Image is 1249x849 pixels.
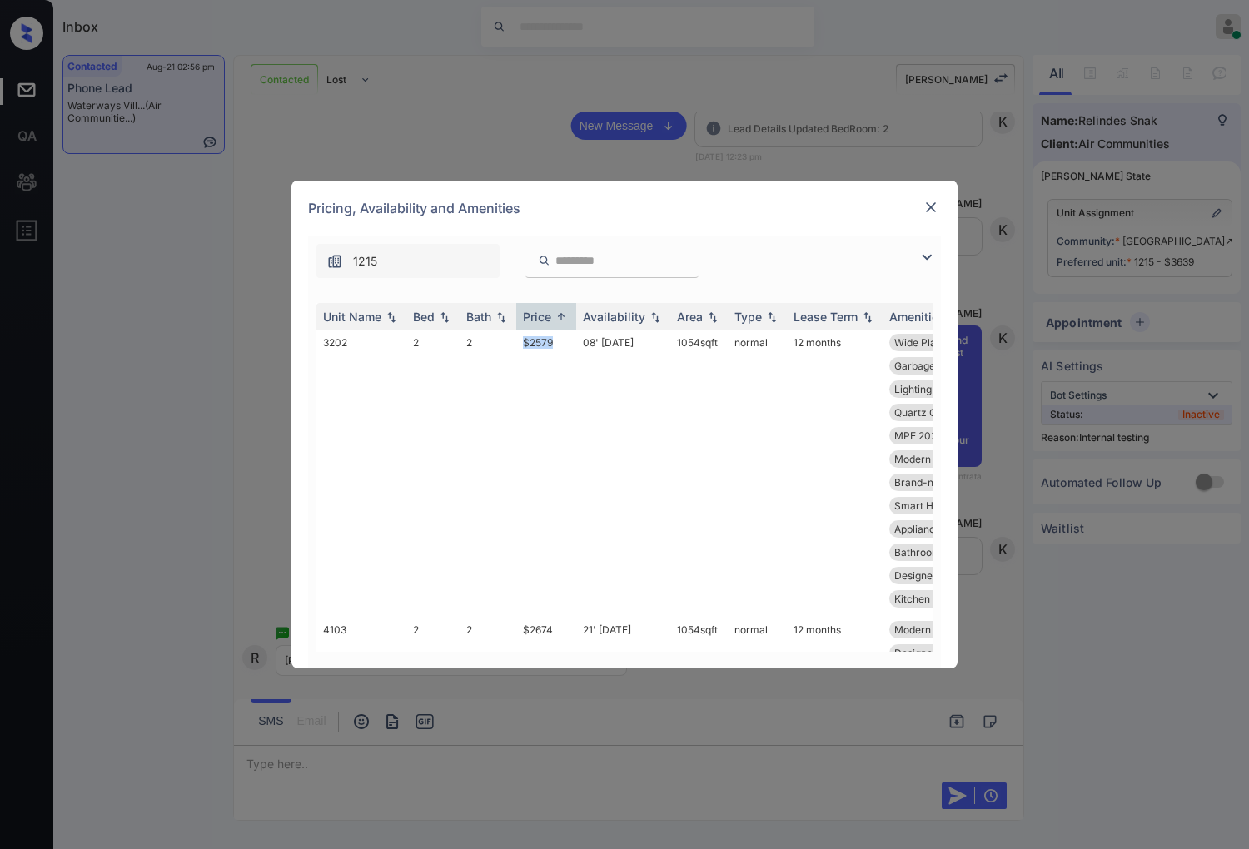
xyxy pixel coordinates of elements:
[794,310,858,324] div: Lease Term
[764,311,780,323] img: sorting
[460,327,516,614] td: 2
[894,499,986,512] span: Smart Home Ther...
[894,593,964,605] span: Kitchen Pantry
[894,523,974,535] span: Appliances Stai...
[894,569,980,582] span: Designer Cabine...
[353,252,377,271] span: 1215
[670,327,728,614] td: 1054 sqft
[413,310,435,324] div: Bed
[894,453,969,465] span: Modern Kitchen
[326,253,343,270] img: icon-zuma
[923,199,939,216] img: close
[894,546,986,559] span: Bathroom Upgrad...
[894,429,987,442] span: MPE 2023 Dog Pa...
[894,360,981,372] span: Garbage disposa...
[523,310,551,324] div: Price
[677,310,703,324] div: Area
[538,253,550,268] img: icon-zuma
[516,327,576,614] td: $2579
[704,311,721,323] img: sorting
[894,476,983,489] span: Brand-new Bathr...
[436,311,453,323] img: sorting
[894,383,978,395] span: Lighting Pendan...
[406,327,460,614] td: 2
[894,406,978,419] span: Quartz Countert...
[889,310,945,324] div: Amenities
[323,310,381,324] div: Unit Name
[316,327,406,614] td: 3202
[647,311,664,323] img: sorting
[894,647,980,659] span: Designer Cabine...
[728,327,787,614] td: normal
[894,623,969,636] span: Modern Kitchen
[859,311,876,323] img: sorting
[917,247,937,267] img: icon-zuma
[894,336,979,349] span: Wide Plank Oak ...
[493,311,510,323] img: sorting
[466,310,491,324] div: Bath
[291,181,958,236] div: Pricing, Availability and Amenities
[553,310,570,323] img: sorting
[576,327,670,614] td: 08' [DATE]
[583,310,645,324] div: Availability
[787,327,883,614] td: 12 months
[383,311,400,323] img: sorting
[734,310,762,324] div: Type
